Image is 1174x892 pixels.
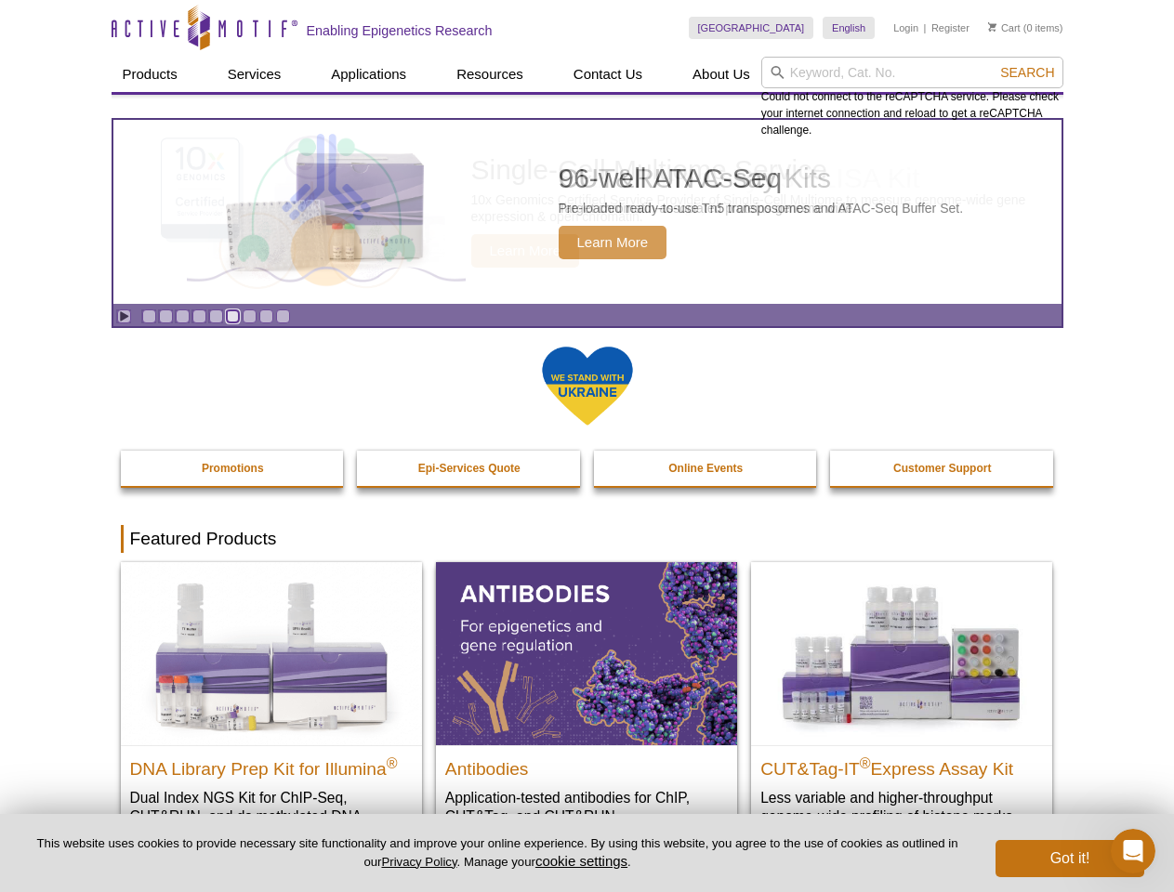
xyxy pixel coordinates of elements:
[445,788,728,826] p: Application-tested antibodies for ChIP, CUT&Tag, and CUT&RUN.
[121,562,422,862] a: DNA Library Prep Kit for Illumina DNA Library Prep Kit for Illumina® Dual Index NGS Kit for ChIP-...
[760,751,1043,779] h2: CUT&Tag-IT Express Assay Kit
[445,751,728,779] h2: Antibodies
[830,451,1055,486] a: Customer Support
[130,788,413,845] p: Dual Index NGS Kit for ChIP-Seq, CUT&RUN, and ds methylated DNA assays.
[751,562,1052,844] a: CUT&Tag-IT® Express Assay Kit CUT&Tag-IT®Express Assay Kit Less variable and higher-throughput ge...
[594,451,819,486] a: Online Events
[760,788,1043,826] p: Less variable and higher-throughput genome-wide profiling of histone marks​.
[357,451,582,486] a: Epi-Services Quote
[418,462,521,475] strong: Epi-Services Quote
[202,462,264,475] strong: Promotions
[259,309,273,323] a: Go to slide 8
[121,451,346,486] a: Promotions
[387,754,398,770] sup: ®
[988,22,996,32] img: Your Cart
[121,525,1054,553] h2: Featured Products
[996,840,1144,877] button: Got it!
[121,562,422,744] img: DNA Library Prep Kit for Illumina
[988,21,1021,34] a: Cart
[535,853,627,869] button: cookie settings
[893,21,918,34] a: Login
[761,57,1063,138] div: Could not connect to the reCAPTCHA service. Please check your internet connection and reload to g...
[217,57,293,92] a: Services
[995,64,1060,81] button: Search
[893,462,991,475] strong: Customer Support
[209,309,223,323] a: Go to slide 5
[445,57,534,92] a: Resources
[541,345,634,427] img: We Stand With Ukraine
[689,17,814,39] a: [GEOGRAPHIC_DATA]
[176,309,190,323] a: Go to slide 3
[668,462,743,475] strong: Online Events
[226,309,240,323] a: Go to slide 6
[860,754,871,770] sup: ®
[276,309,290,323] a: Go to slide 9
[192,309,206,323] a: Go to slide 4
[988,17,1063,39] li: (0 items)
[320,57,417,92] a: Applications
[931,21,970,34] a: Register
[30,835,965,871] p: This website uses cookies to provide necessary site functionality and improve your online experie...
[159,309,173,323] a: Go to slide 2
[436,562,737,744] img: All Antibodies
[1000,65,1054,80] span: Search
[924,17,927,39] li: |
[307,22,493,39] h2: Enabling Epigenetics Research
[130,751,413,779] h2: DNA Library Prep Kit for Illumina
[117,309,131,323] a: Toggle autoplay
[562,57,653,92] a: Contact Us
[112,57,189,92] a: Products
[381,855,456,869] a: Privacy Policy
[751,562,1052,744] img: CUT&Tag-IT® Express Assay Kit
[142,309,156,323] a: Go to slide 1
[823,17,875,39] a: English
[681,57,761,92] a: About Us
[761,57,1063,88] input: Keyword, Cat. No.
[1111,829,1155,873] iframe: Intercom live chat
[243,309,257,323] a: Go to slide 7
[436,562,737,844] a: All Antibodies Antibodies Application-tested antibodies for ChIP, CUT&Tag, and CUT&RUN.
